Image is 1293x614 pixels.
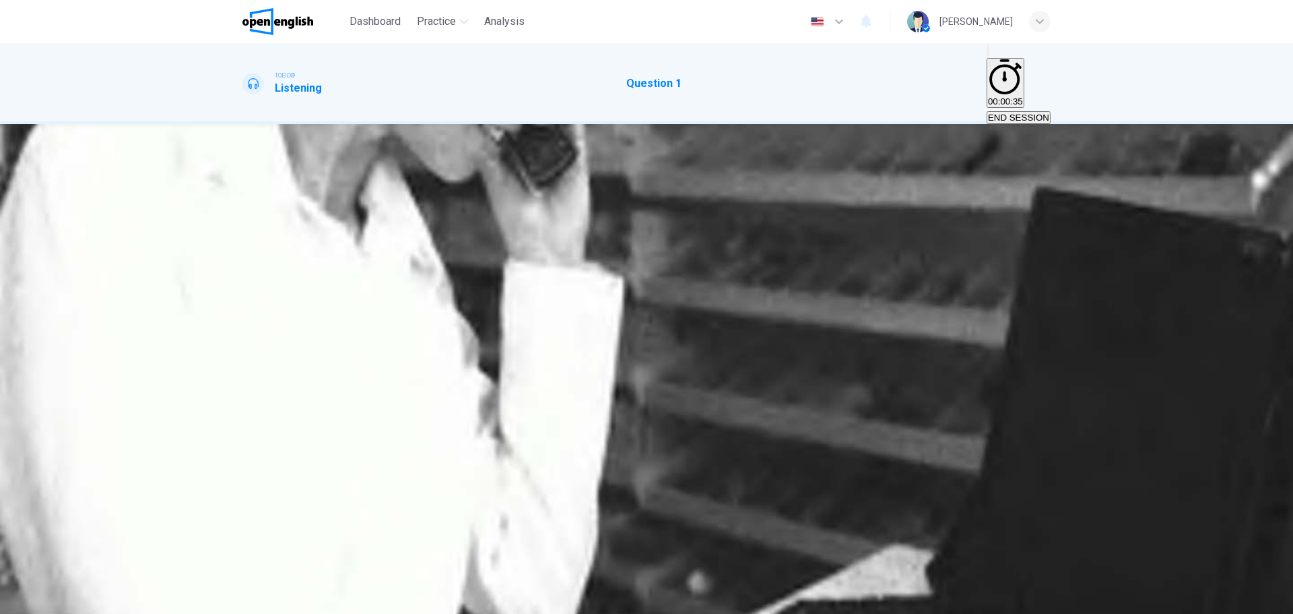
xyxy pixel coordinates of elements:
button: Practice [411,9,473,34]
span: END SESSION [988,113,1049,123]
div: Hide [987,58,1051,109]
img: Profile picture [907,11,929,32]
img: OpenEnglish logo [242,8,313,35]
span: TOEIC® [275,71,295,80]
button: END SESSION [987,111,1051,124]
h1: Listening [275,80,322,96]
button: Analysis [479,9,530,34]
span: Practice [417,13,456,30]
img: en [809,17,826,27]
a: OpenEnglish logo [242,8,344,35]
button: 00:00:35 [987,58,1024,108]
span: Analysis [484,13,525,30]
span: 00:00:35 [988,96,1023,106]
span: Dashboard [350,13,401,30]
h1: Question 1 [626,75,682,92]
div: [PERSON_NAME] [939,13,1013,30]
div: Mute [987,42,1051,58]
button: Dashboard [344,9,406,34]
